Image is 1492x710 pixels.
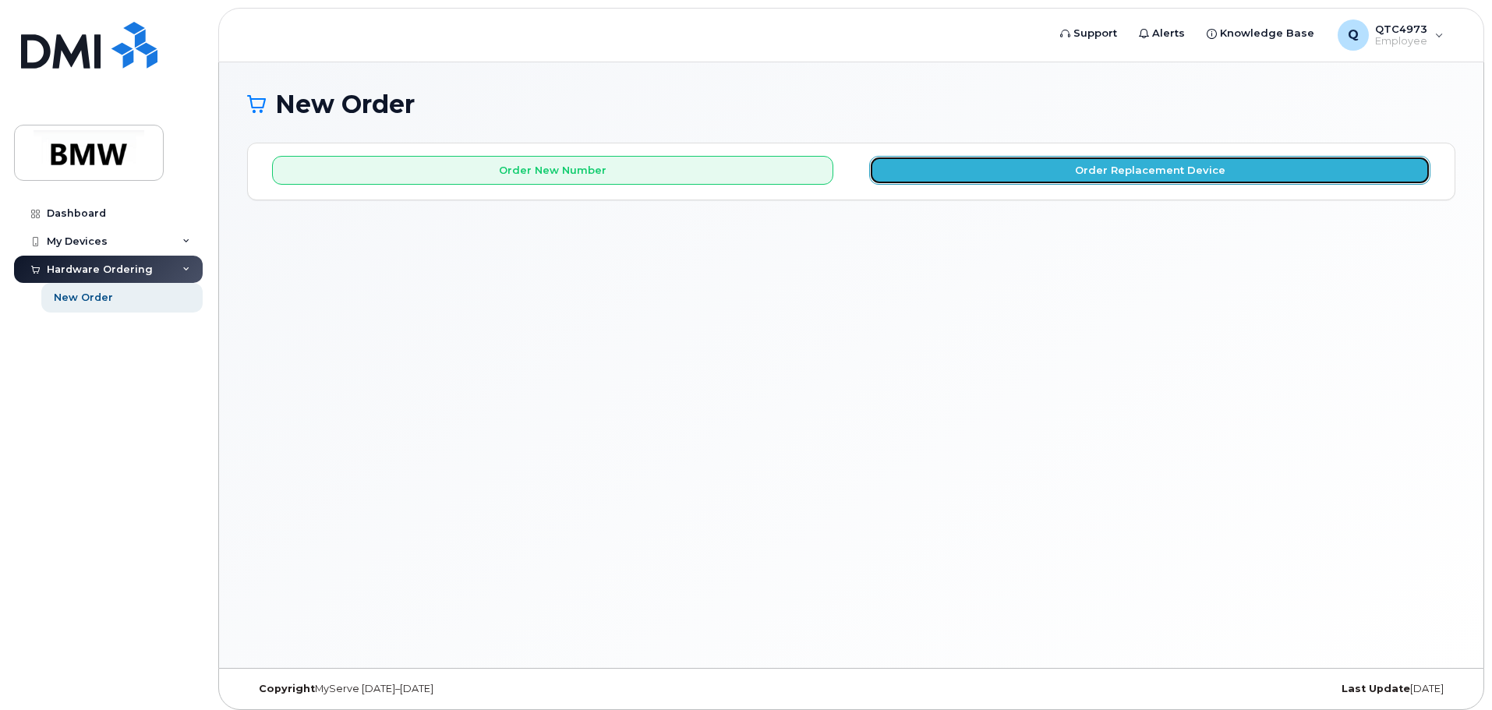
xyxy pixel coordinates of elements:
h1: New Order [247,90,1455,118]
button: Order Replacement Device [869,156,1430,185]
button: Order New Number [272,156,833,185]
div: [DATE] [1052,683,1455,695]
div: MyServe [DATE]–[DATE] [247,683,650,695]
strong: Copyright [259,683,315,694]
strong: Last Update [1342,683,1410,694]
iframe: Messenger Launcher [1424,642,1480,698]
